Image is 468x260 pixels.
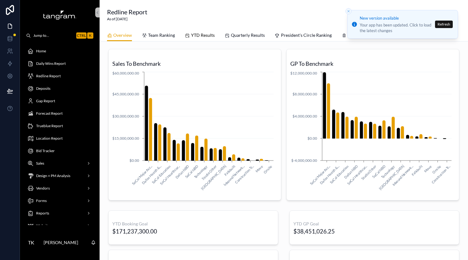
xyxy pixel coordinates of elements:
[281,32,332,38] span: President's Circle Ranking
[151,164,171,184] text: SoCal Education
[112,114,139,118] tspan: $30,000,000.00
[319,164,340,185] text: Dallas Health &...
[44,239,78,246] p: [PERSON_NAME]
[432,164,442,174] text: Onsite
[24,95,96,107] a: Gap Report
[263,164,273,174] text: Onsite
[391,164,414,186] text: Inbound Network...
[43,10,77,20] img: App logo
[343,164,358,179] text: Dallas NBD
[131,164,152,185] text: SoCal Major Acc...
[342,30,359,42] a: Goals
[329,164,349,184] text: SoCal Education
[290,70,455,190] div: chart
[200,164,227,190] text: [GEOGRAPHIC_DATA]
[24,183,96,194] a: Vendors
[36,136,63,141] span: Location Report
[24,58,96,69] a: Daily Wins Report
[36,111,63,116] span: Forecast Report
[113,32,132,38] span: Overview
[423,164,432,173] text: Move
[28,239,34,246] span: TK
[381,164,395,179] text: Technology
[360,22,433,33] div: Your app has been updated. Click to load the latest changes
[24,30,96,41] button: Jump to...CtrlK
[184,164,199,179] text: SoCal NBD
[234,164,254,184] text: Construction Tr...
[159,164,180,185] text: SoCal Healthcar...
[36,186,50,191] span: Vendors
[36,123,63,128] span: Trueblue Report
[307,136,317,141] tspan: $0.00
[292,92,317,96] tspan: $8,000,000.00
[411,164,423,176] text: Falkbuilt
[431,164,451,184] text: Construction Tr...
[185,30,215,42] a: YTD Results
[293,228,335,234] div: $38,451,026.25
[24,83,96,94] a: Deposits
[360,15,433,22] div: New version available
[112,136,139,141] tspan: $15,000,000.00
[129,158,139,163] tspan: $0.00
[231,32,265,38] span: Quarterly Results
[378,164,405,190] text: [GEOGRAPHIC_DATA]
[201,164,218,181] text: Studio Other
[36,74,61,79] span: Redline Report
[24,208,96,219] a: Reports
[372,164,386,179] text: SoCal NBD
[36,223,49,228] span: Website
[36,161,44,166] span: Sales
[225,30,265,42] a: Quarterly Results
[309,164,330,185] text: SoCal Major Acc...
[20,41,100,225] div: scrollable content
[291,158,317,163] tspan: $-4,000,000.00
[36,173,70,178] span: Design + PM Analysis
[223,164,245,186] text: Inbound Network...
[345,8,352,14] button: Close toast
[191,32,215,38] span: YTD Results
[24,170,96,181] a: Design + PM Analysis
[142,30,175,42] a: Team Ranking
[24,70,96,82] a: Redline Report
[24,145,96,156] a: Bid Tracker
[290,59,455,68] h3: GP To Benchmark
[107,7,147,16] h1: Redline Report
[24,108,96,119] a: Forecast Report
[175,164,190,179] text: Dallas NBD
[112,71,139,75] tspan: $60,000,000.00
[346,164,368,185] text: SoCal Healthcar...
[292,114,317,118] tspan: $4,000,000.00
[112,92,139,96] tspan: $45,000,000.00
[223,164,236,176] text: Falkbuilt
[107,16,147,22] span: As of [DATE]
[141,164,162,185] text: Dallas Health &...
[112,221,274,227] h3: YTD Booking Goal
[36,198,47,203] span: Forms
[36,99,55,104] span: Gap Report
[107,30,132,41] a: Overview
[275,30,332,42] a: President's Circle Ranking
[24,195,96,206] a: Forms
[290,71,317,75] tspan: $12,000,000.00
[193,164,208,179] text: Technology
[24,46,96,57] a: Home
[293,221,455,227] h3: YTD GP Goal
[36,211,49,216] span: Reports
[112,59,277,68] h3: Sales To Benchmark
[36,86,50,91] span: Deposits
[88,33,93,38] span: K
[36,49,46,54] span: Home
[76,32,87,39] span: Ctrl
[24,120,96,132] a: Trueblue Report
[255,164,264,173] text: Move
[24,158,96,169] a: Sales
[36,148,55,153] span: Bid Tracker
[360,164,377,181] text: Studio Other
[435,21,453,28] button: Refresh
[112,228,157,234] div: $171,237,300.00
[36,61,66,66] span: Daily Wins Report
[112,70,277,190] div: chart
[33,33,74,38] span: Jump to...
[24,133,96,144] a: Location Report
[148,32,175,38] span: Team Ranking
